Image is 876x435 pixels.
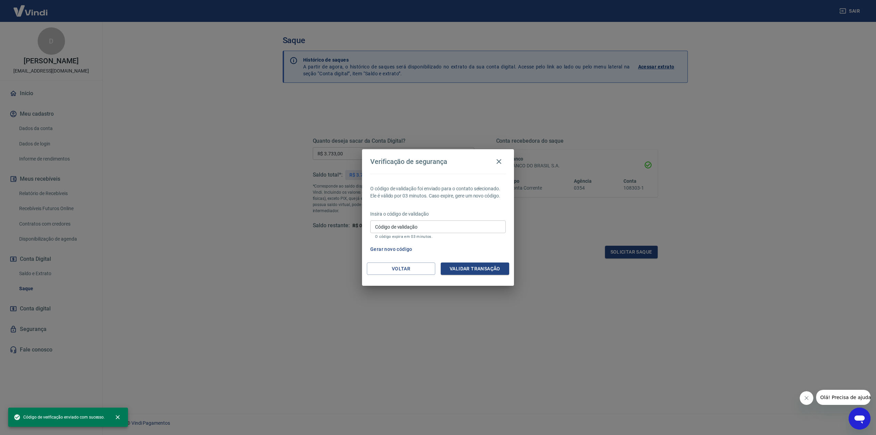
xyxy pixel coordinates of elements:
button: Gerar novo código [368,243,415,256]
button: Voltar [367,263,435,275]
button: close [110,410,125,425]
button: Validar transação [441,263,509,275]
iframe: Fechar mensagem [800,391,813,405]
h4: Verificação de segurança [370,157,447,166]
p: O código expira em 03 minutos. [375,234,501,239]
iframe: Botão para abrir a janela de mensagens [849,408,871,430]
p: Insira o código de validação [370,210,506,218]
iframe: Mensagem da empresa [816,390,871,405]
p: O código de validação foi enviado para o contato selecionado. Ele é válido por 03 minutos. Caso e... [370,185,506,200]
span: Olá! Precisa de ajuda? [4,5,57,10]
span: Código de verificação enviado com sucesso. [14,414,105,421]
